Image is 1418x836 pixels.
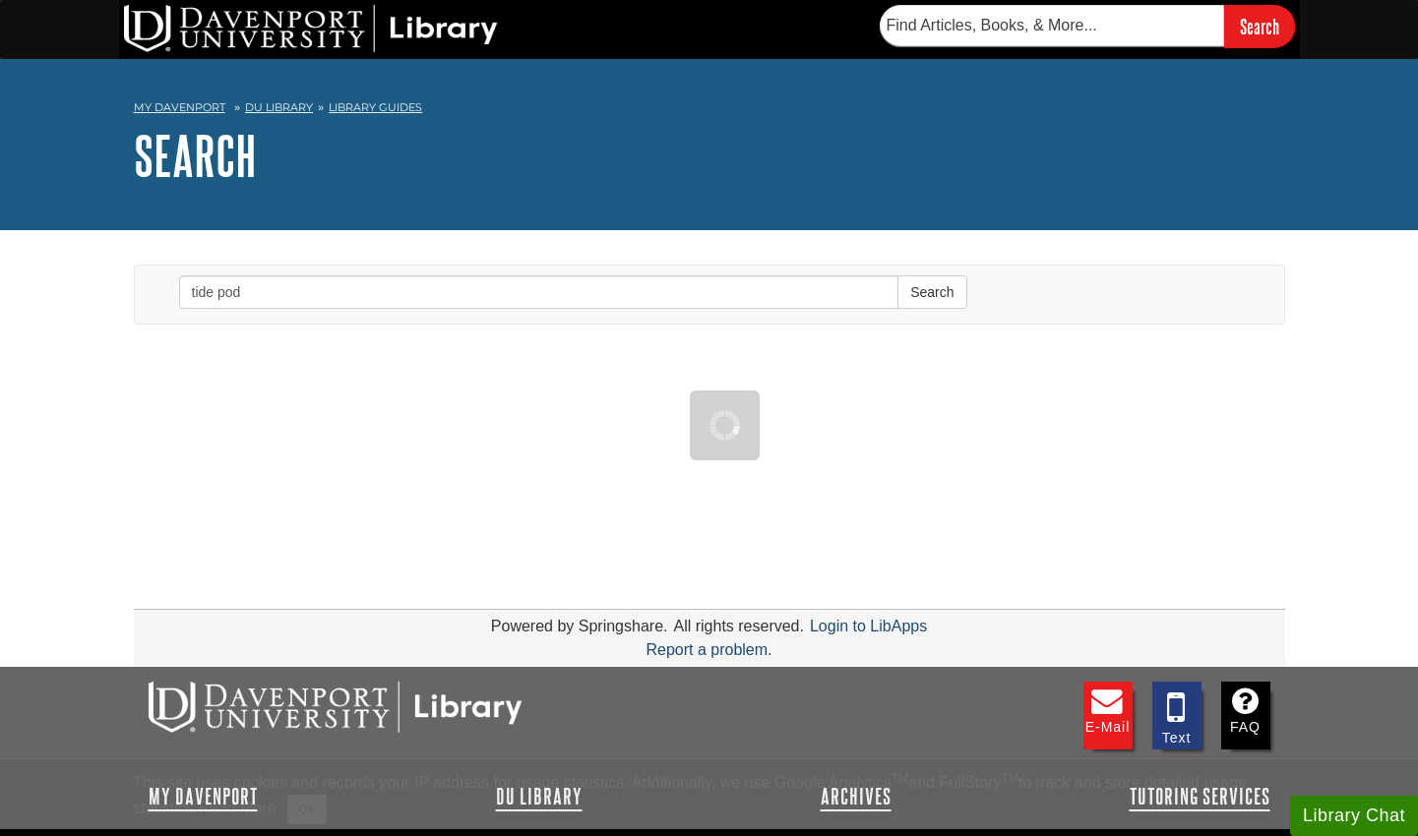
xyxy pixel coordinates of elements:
[810,618,927,634] a: Login to LibApps
[329,100,422,114] a: Library Guides
[670,618,807,634] div: All rights reserved.
[1002,771,1018,785] sup: TM
[149,682,523,733] img: DU Libraries
[179,275,899,309] input: Enter Search Words
[134,126,1285,185] h1: Search
[134,771,1285,824] div: This site uses cookies and records your IP address for usage statistics. Additionally, we use Goo...
[134,99,225,116] a: My Davenport
[245,100,313,114] a: DU Library
[646,641,771,658] a: Report a problem.
[1290,796,1418,836] button: Library Chat
[198,800,276,816] a: Read More
[880,5,1224,46] input: Find Articles, Books, & More...
[1224,5,1295,47] input: Search
[488,618,671,634] div: Powered by Springshare.
[897,275,966,309] button: Search
[1083,682,1133,749] a: E-mail
[892,771,908,785] sup: TM
[709,410,740,441] img: Working...
[287,795,326,824] button: Close
[880,5,1295,47] form: Searches DU Library's articles, books, and more
[124,5,498,52] img: DU Library
[1221,682,1270,749] a: FAQ
[134,94,1285,126] nav: breadcrumb
[1152,682,1202,749] a: Text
